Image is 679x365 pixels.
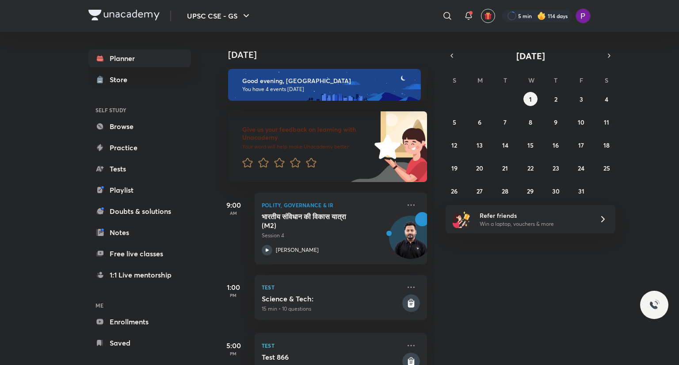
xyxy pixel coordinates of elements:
[473,115,487,129] button: October 6, 2025
[88,118,191,135] a: Browse
[228,69,421,101] img: evening
[502,187,508,195] abbr: October 28, 2025
[242,143,371,150] p: Your word will help make Unacademy better
[599,161,614,175] button: October 25, 2025
[516,50,545,62] span: [DATE]
[528,76,534,84] abbr: Wednesday
[574,92,588,106] button: October 3, 2025
[242,125,371,141] h6: Give us your feedback on learning with Unacademy
[242,77,413,85] h6: Good evening, [GEOGRAPHIC_DATA]
[523,184,538,198] button: October 29, 2025
[262,305,401,313] p: 15 min • 10 questions
[453,76,456,84] abbr: Sunday
[553,164,559,172] abbr: October 23, 2025
[262,200,401,210] p: Polity, Governance & IR
[262,294,401,303] h5: Science & Tech:
[451,187,458,195] abbr: October 26, 2025
[447,161,462,175] button: October 19, 2025
[451,164,458,172] abbr: October 19, 2025
[549,184,563,198] button: October 30, 2025
[603,141,610,149] abbr: October 18, 2025
[574,138,588,152] button: October 17, 2025
[599,92,614,106] button: October 4, 2025
[451,141,457,149] abbr: October 12, 2025
[262,340,401,351] p: Test
[480,211,588,220] h6: Refer friends
[447,115,462,129] button: October 5, 2025
[574,161,588,175] button: October 24, 2025
[88,10,160,23] a: Company Logo
[484,12,492,20] img: avatar
[276,246,319,254] p: [PERSON_NAME]
[527,187,534,195] abbr: October 29, 2025
[110,74,133,85] div: Store
[537,11,546,20] img: streak
[458,49,603,62] button: [DATE]
[453,210,470,228] img: referral
[242,86,413,93] p: You have 4 events [DATE]
[549,115,563,129] button: October 9, 2025
[228,49,436,60] h4: [DATE]
[604,118,609,126] abbr: October 11, 2025
[599,115,614,129] button: October 11, 2025
[554,76,557,84] abbr: Thursday
[473,184,487,198] button: October 27, 2025
[88,160,191,178] a: Tests
[574,115,588,129] button: October 10, 2025
[527,164,534,172] abbr: October 22, 2025
[552,187,560,195] abbr: October 30, 2025
[262,353,401,361] h5: Test 866
[88,202,191,220] a: Doubts & solutions
[549,92,563,106] button: October 2, 2025
[447,184,462,198] button: October 26, 2025
[605,76,608,84] abbr: Saturday
[649,300,660,310] img: ttu
[480,220,588,228] p: Win a laptop, vouchers & more
[498,115,512,129] button: October 7, 2025
[498,184,512,198] button: October 28, 2025
[523,115,538,129] button: October 8, 2025
[523,92,538,106] button: October 1, 2025
[578,118,584,126] abbr: October 10, 2025
[554,118,557,126] abbr: October 9, 2025
[603,164,610,172] abbr: October 25, 2025
[88,224,191,241] a: Notes
[605,95,608,103] abbr: October 4, 2025
[576,8,591,23] img: Preeti Pandey
[478,118,481,126] abbr: October 6, 2025
[447,138,462,152] button: October 12, 2025
[473,161,487,175] button: October 20, 2025
[523,161,538,175] button: October 22, 2025
[88,71,191,88] a: Store
[504,76,507,84] abbr: Tuesday
[88,10,160,20] img: Company Logo
[216,210,251,216] p: AM
[554,95,557,103] abbr: October 2, 2025
[580,95,583,103] abbr: October 3, 2025
[477,76,483,84] abbr: Monday
[344,111,427,182] img: feedback_image
[481,9,495,23] button: avatar
[502,141,508,149] abbr: October 14, 2025
[574,184,588,198] button: October 31, 2025
[262,282,401,293] p: Test
[262,232,401,240] p: Session 4
[389,221,432,263] img: Avatar
[553,141,559,149] abbr: October 16, 2025
[88,139,191,156] a: Practice
[529,118,532,126] abbr: October 8, 2025
[88,266,191,284] a: 1:1 Live mentorship
[498,161,512,175] button: October 21, 2025
[549,138,563,152] button: October 16, 2025
[476,164,483,172] abbr: October 20, 2025
[453,118,456,126] abbr: October 5, 2025
[527,141,534,149] abbr: October 15, 2025
[216,200,251,210] h5: 9:00
[88,298,191,313] h6: ME
[578,141,584,149] abbr: October 17, 2025
[504,118,507,126] abbr: October 7, 2025
[523,138,538,152] button: October 15, 2025
[477,141,483,149] abbr: October 13, 2025
[88,103,191,118] h6: SELF STUDY
[578,187,584,195] abbr: October 31, 2025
